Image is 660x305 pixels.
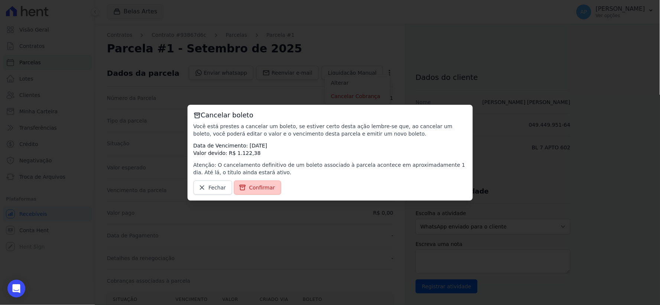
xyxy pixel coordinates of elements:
[194,111,467,120] h3: Cancelar boleto
[194,142,467,157] p: Data de Vencimento: [DATE] Valor devido: R$ 1.122,38
[194,123,467,137] p: Você está prestes a cancelar um boleto, se estiver certo desta ação lembre-se que, ao cancelar um...
[7,280,25,298] div: Open Intercom Messenger
[209,184,226,191] span: Fechar
[234,181,282,195] a: Confirmar
[249,184,275,191] span: Confirmar
[194,181,233,195] a: Fechar
[194,161,467,176] p: Atenção: O cancelamento definitivo de um boleto associado à parcela acontece em aproximadamente 1...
